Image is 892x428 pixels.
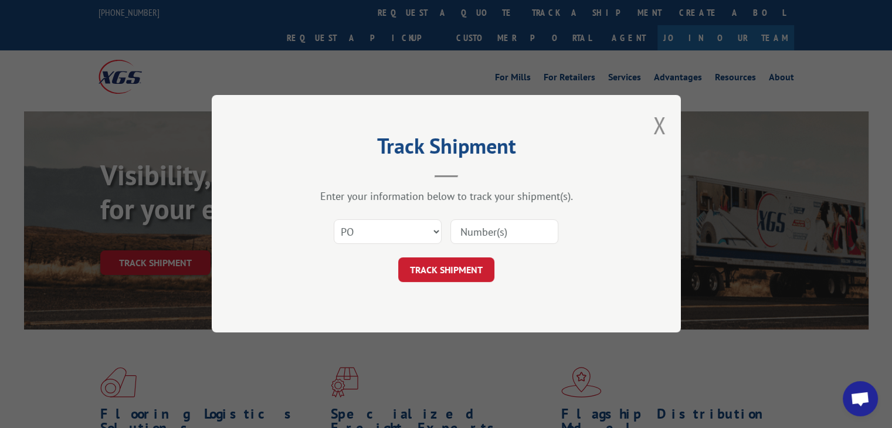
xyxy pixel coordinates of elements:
[653,110,666,141] button: Close modal
[398,258,494,283] button: TRACK SHIPMENT
[270,190,622,203] div: Enter your information below to track your shipment(s).
[843,381,878,416] div: Open chat
[450,220,558,244] input: Number(s)
[270,138,622,160] h2: Track Shipment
